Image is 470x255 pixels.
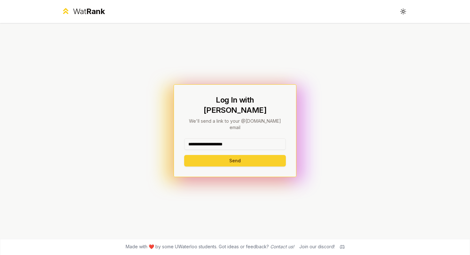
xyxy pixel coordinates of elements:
h1: Log In with [PERSON_NAME] [184,95,286,115]
a: WatRank [61,6,105,17]
p: We'll send a link to your @[DOMAIN_NAME] email [184,118,286,131]
div: Wat [73,6,105,17]
div: Join our discord! [299,243,335,250]
span: Rank [86,7,105,16]
a: Contact us! [270,244,294,249]
button: Send [184,155,286,166]
span: Made with ❤️ by some UWaterloo students. Got ideas or feedback? [126,243,294,250]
